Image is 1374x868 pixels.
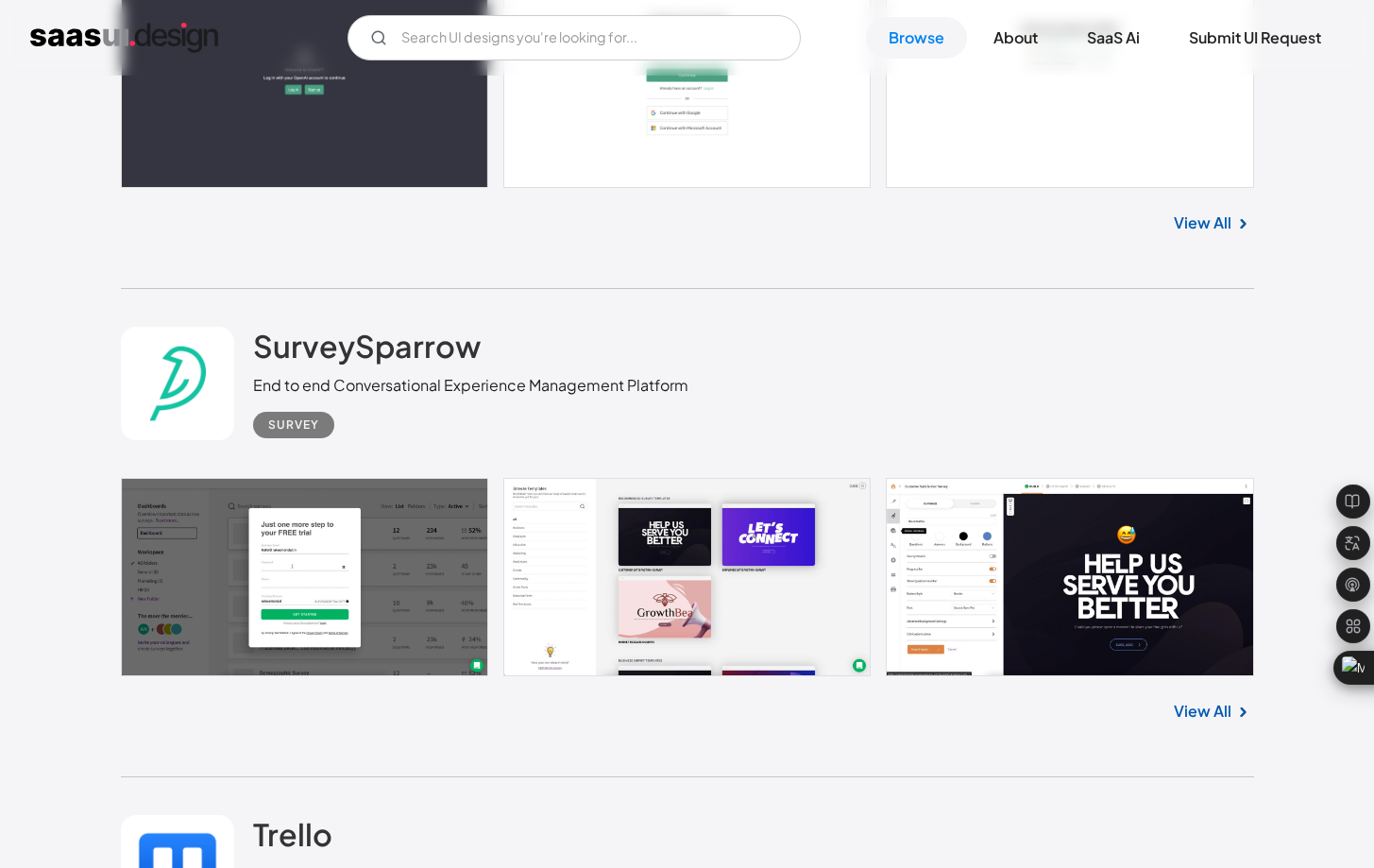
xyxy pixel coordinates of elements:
[348,15,801,60] form: Email Form
[30,23,218,53] a: home
[971,17,1060,59] a: About
[348,15,801,60] input: Search UI designs you're looking for...
[866,17,967,59] a: Browse
[1064,17,1162,59] a: SaaS Ai
[268,414,319,436] div: Survey
[1174,700,1231,723] a: View All
[253,327,481,374] a: SurveySparrow
[253,374,688,397] div: End to end Conversational Experience Management Platform
[1166,17,1344,59] a: Submit UI Request
[1174,212,1231,234] a: View All
[253,327,481,365] h2: SurveySparrow
[253,815,332,862] a: Trello
[253,815,332,853] h2: Trello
